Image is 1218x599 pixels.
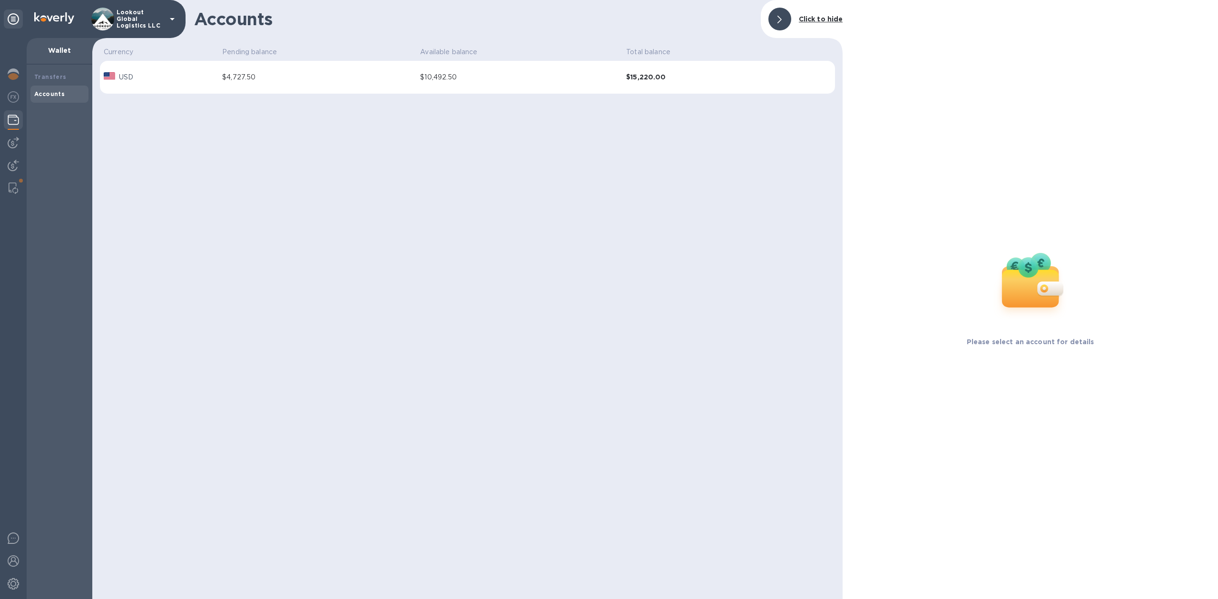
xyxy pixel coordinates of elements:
p: USD [119,72,133,82]
img: Logo [34,12,74,24]
p: Total balance [626,47,783,57]
div: Unpin categories [4,10,23,29]
h1: Accounts [194,9,753,29]
b: $15,220.00 [626,72,783,82]
p: Lookout Global Logistics LLC [117,9,164,29]
p: Wallet [34,46,85,55]
b: Transfers [34,73,67,80]
p: Pending balance [222,47,413,57]
img: Foreign exchange [8,91,19,103]
p: Available balance [420,47,619,57]
p: Currency [104,47,215,57]
div: $4,727.50 [222,72,413,82]
div: $10,492.50 [420,72,619,82]
b: Accounts [34,90,65,97]
b: Please select an account for details [967,338,1094,346]
img: Wallets [8,114,19,126]
b: Click to hide [799,15,843,23]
